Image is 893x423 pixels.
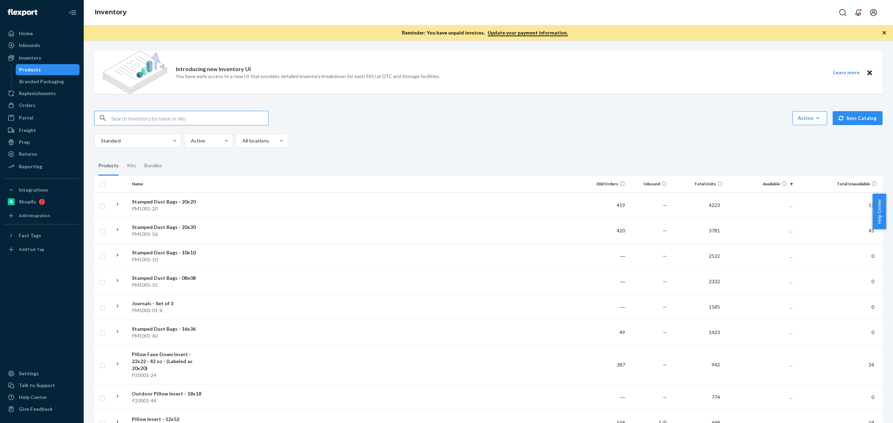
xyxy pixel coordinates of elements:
[132,397,205,404] div: P20001-44
[144,156,162,176] div: Bundles
[176,73,440,80] p: You have early access to a new UI that provides detailed inventory breakdown for each SKU at DTC ...
[869,329,877,335] span: 0
[663,329,667,335] span: —
[190,137,191,144] input: Active
[866,6,880,20] button: Open account menu
[663,278,667,284] span: —
[872,194,886,229] button: Help Center
[19,114,33,121] div: Parcel
[488,30,568,36] a: Update your payment information.
[728,278,793,285] p: ...
[16,64,80,75] a: Products
[4,380,80,391] a: Talk to Support
[728,303,793,310] p: ...
[19,370,39,377] div: Settings
[19,30,33,37] div: Home
[103,51,167,94] img: new-reports-banner-icon.82668bd98b6a51aee86340f2a7b77ae3.png
[19,198,36,205] div: Shopify
[4,52,80,63] a: Inventory
[869,253,877,259] span: 0
[19,90,56,97] div: Replenishments
[19,246,44,252] div: Add Fast Tag
[706,202,723,208] span: 4223
[709,394,723,400] span: 774
[4,368,80,379] a: Settings
[706,253,723,259] span: 2522
[19,151,37,157] div: Returns
[66,6,80,20] button: Close Navigation
[4,88,80,99] a: Replenishments
[19,102,36,109] div: Orders
[132,205,205,212] div: PM1001-20
[793,111,827,125] button: Action
[19,54,41,61] div: Inventory
[4,230,80,241] button: Fast Tags
[19,394,47,401] div: Help Center
[4,112,80,123] a: Parcel
[4,403,80,415] button: Give Feedback
[795,176,883,192] th: Total Unavailable
[16,76,80,87] a: Branded Packaging
[663,394,667,400] span: —
[19,127,36,134] div: Freight
[132,351,205,372] div: Pillow Faux Down Insert - 22x22 - 42 oz - (Labeled as 20x20)
[4,184,80,195] button: Integrations
[728,227,793,234] p: ...
[865,68,874,77] button: Close
[628,176,670,192] th: Inbound
[4,40,80,51] a: Inbounds
[19,213,50,218] div: Add Integration
[586,269,628,294] td: ―
[4,100,80,111] a: Orders
[19,232,41,239] div: Fast Tags
[663,362,667,368] span: —
[869,278,877,284] span: 0
[663,202,667,208] span: —
[833,111,883,125] button: Sync Catalog
[670,176,726,192] th: Total Units
[586,176,628,192] th: 30d Orders
[728,253,793,260] p: ...
[8,9,37,16] img: Flexport logo
[663,304,667,310] span: —
[663,253,667,259] span: —
[132,224,205,231] div: Stamped Dust Bags - 20x30
[586,320,628,345] td: 49
[706,329,723,335] span: 1423
[132,307,205,314] div: PM5003-01-K
[728,361,793,368] p: ...
[89,2,132,23] ol: breadcrumbs
[4,161,80,172] a: Reporting
[132,416,205,423] div: Pillow Insert - 12x52
[4,210,80,221] a: Add Integration
[127,156,136,176] div: Kits
[98,156,119,176] div: Products
[132,325,205,332] div: Stamped Dust Bags - 16x36
[132,275,205,282] div: Stamped Dust Bags - 08x08
[728,329,793,336] p: ...
[19,139,30,146] div: Prep
[19,163,42,170] div: Reporting
[4,125,80,136] a: Freight
[19,382,55,389] div: Talk to Support
[132,300,205,307] div: Journals - Set of 3
[132,282,205,289] div: PM1001-55
[100,137,101,144] input: Standard
[798,115,822,122] div: Action
[19,42,40,49] div: Inbounds
[19,406,53,413] div: Give Feedback
[132,231,205,238] div: PM1001-56
[726,176,795,192] th: Available
[706,304,723,310] span: 1585
[586,243,628,269] td: ―
[586,345,628,384] td: 387
[869,394,877,400] span: 0
[129,176,208,192] th: Name
[586,218,628,243] td: 420
[586,294,628,320] td: ―
[19,66,41,73] div: Products
[866,202,877,208] span: 11
[176,65,251,73] p: Introducing new Inventory UI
